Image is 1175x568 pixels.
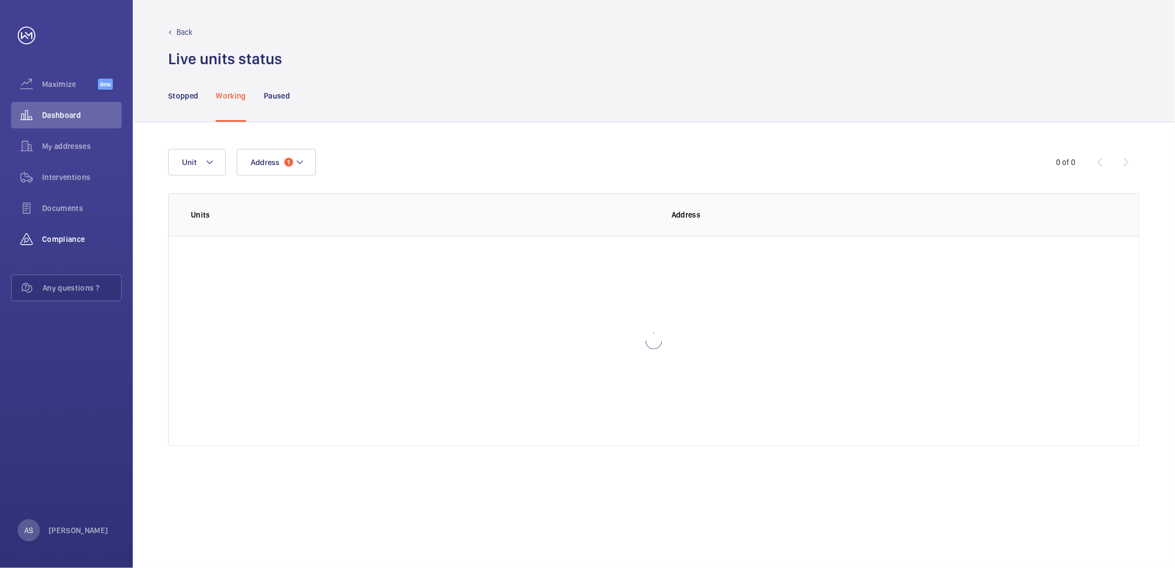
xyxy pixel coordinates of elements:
span: Any questions ? [43,282,121,293]
span: Beta [98,79,113,90]
p: Stopped [168,90,198,101]
span: 1 [284,158,293,167]
span: Maximize [42,79,98,90]
span: Dashboard [42,110,122,121]
span: My addresses [42,141,122,152]
p: [PERSON_NAME] [49,525,108,536]
span: Interventions [42,172,122,183]
p: Back [176,27,193,38]
h1: Live units status [168,49,282,69]
span: Documents [42,203,122,214]
span: Address [251,158,280,167]
button: Address1 [237,149,316,175]
button: Unit [168,149,226,175]
div: 0 of 0 [1056,157,1076,168]
p: AS [24,525,33,536]
span: Compliance [42,234,122,245]
p: Address [672,209,1117,220]
p: Units [191,209,654,220]
span: Unit [182,158,196,167]
p: Working [216,90,246,101]
p: Paused [264,90,290,101]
